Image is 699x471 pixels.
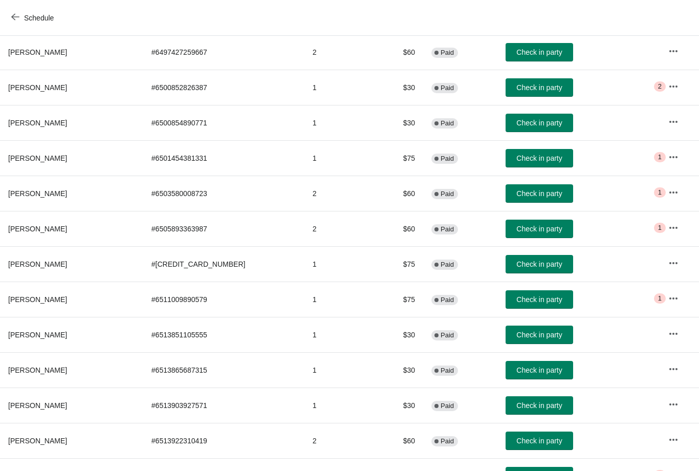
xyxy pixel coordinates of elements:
[441,437,454,445] span: Paid
[516,401,562,410] span: Check in party
[143,140,304,176] td: # 6501454381331
[506,290,573,309] button: Check in party
[376,317,423,352] td: $30
[8,189,67,198] span: [PERSON_NAME]
[8,119,67,127] span: [PERSON_NAME]
[8,366,67,374] span: [PERSON_NAME]
[143,423,304,458] td: # 6513922310419
[376,176,423,211] td: $60
[516,225,562,233] span: Check in party
[516,295,562,304] span: Check in party
[376,105,423,140] td: $30
[143,211,304,246] td: # 6505893363987
[506,149,573,167] button: Check in party
[516,260,562,268] span: Check in party
[441,402,454,410] span: Paid
[516,48,562,56] span: Check in party
[304,352,376,388] td: 1
[516,119,562,127] span: Check in party
[304,70,376,105] td: 1
[441,155,454,163] span: Paid
[143,105,304,140] td: # 6500854890771
[143,352,304,388] td: # 6513865687315
[516,366,562,374] span: Check in party
[658,224,662,232] span: 1
[506,326,573,344] button: Check in party
[143,282,304,317] td: # 6511009890579
[8,48,67,56] span: [PERSON_NAME]
[376,423,423,458] td: $60
[304,211,376,246] td: 2
[516,437,562,445] span: Check in party
[516,331,562,339] span: Check in party
[506,78,573,97] button: Check in party
[506,184,573,203] button: Check in party
[8,437,67,445] span: [PERSON_NAME]
[516,83,562,92] span: Check in party
[441,225,454,233] span: Paid
[143,34,304,70] td: # 6497427259667
[506,255,573,273] button: Check in party
[506,220,573,238] button: Check in party
[304,282,376,317] td: 1
[143,176,304,211] td: # 6503580008723
[506,432,573,450] button: Check in party
[376,140,423,176] td: $75
[304,388,376,423] td: 1
[8,331,67,339] span: [PERSON_NAME]
[304,317,376,352] td: 1
[304,105,376,140] td: 1
[143,70,304,105] td: # 6500852826387
[376,34,423,70] td: $60
[376,388,423,423] td: $30
[143,246,304,282] td: # [CREDIT_CARD_NUMBER]
[441,261,454,269] span: Paid
[304,140,376,176] td: 1
[304,176,376,211] td: 2
[441,331,454,339] span: Paid
[5,9,62,27] button: Schedule
[8,260,67,268] span: [PERSON_NAME]
[304,246,376,282] td: 1
[441,296,454,304] span: Paid
[8,225,67,233] span: [PERSON_NAME]
[143,388,304,423] td: # 6513903927571
[516,154,562,162] span: Check in party
[516,189,562,198] span: Check in party
[506,361,573,379] button: Check in party
[304,423,376,458] td: 2
[441,119,454,127] span: Paid
[506,114,573,132] button: Check in party
[24,14,54,22] span: Schedule
[376,211,423,246] td: $60
[376,70,423,105] td: $30
[441,49,454,57] span: Paid
[441,190,454,198] span: Paid
[658,294,662,303] span: 1
[441,367,454,375] span: Paid
[376,352,423,388] td: $30
[8,401,67,410] span: [PERSON_NAME]
[441,84,454,92] span: Paid
[658,153,662,161] span: 1
[658,188,662,197] span: 1
[8,83,67,92] span: [PERSON_NAME]
[506,43,573,61] button: Check in party
[376,282,423,317] td: $75
[658,82,662,91] span: 2
[8,295,67,304] span: [PERSON_NAME]
[304,34,376,70] td: 2
[8,154,67,162] span: [PERSON_NAME]
[376,246,423,282] td: $75
[143,317,304,352] td: # 6513851105555
[506,396,573,415] button: Check in party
